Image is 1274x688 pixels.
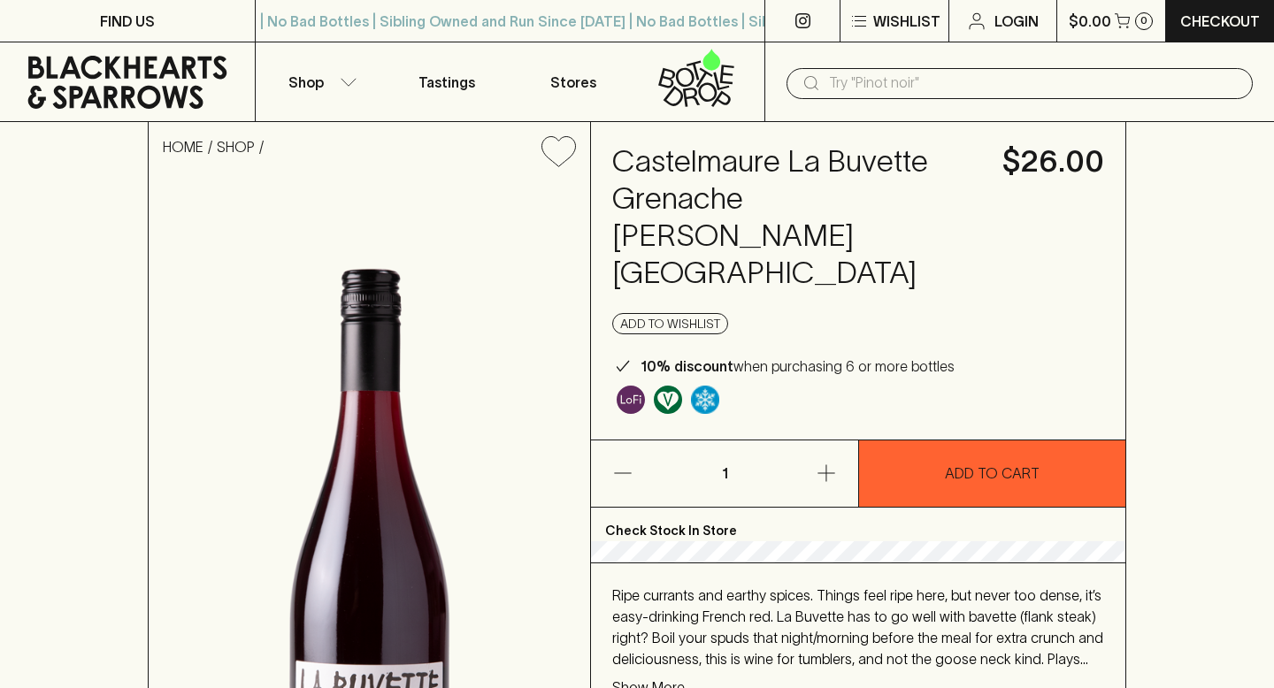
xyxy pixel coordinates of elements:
p: Shop [288,72,324,93]
p: 1 [703,440,746,507]
p: ADD TO CART [945,462,1040,484]
img: Lo-Fi [617,386,645,414]
button: ADD TO CART [859,440,1125,507]
p: Check Stock In Store [591,508,1125,541]
h4: Castelmaure La Buvette Grenache [PERSON_NAME] [GEOGRAPHIC_DATA] [612,143,981,292]
a: Made without the use of any animal products. [649,381,687,418]
button: Add to wishlist [612,313,728,334]
p: 0 [1140,16,1147,26]
a: Some may call it natural, others minimum intervention, either way, it’s hands off & maybe even a ... [612,381,649,418]
a: Wonderful as is, but a slight chill will enhance the aromatics and give it a beautiful crunch. [687,381,724,418]
p: Wishlist [873,11,940,32]
a: Tastings [383,42,510,121]
a: Stores [510,42,638,121]
button: Add to wishlist [534,129,583,174]
p: Tastings [418,72,475,93]
p: FIND US [100,11,155,32]
p: Checkout [1180,11,1260,32]
input: Try "Pinot noir" [829,69,1239,97]
h4: $26.00 [1002,143,1104,180]
a: SHOP [217,139,255,155]
p: Login [994,11,1039,32]
b: 10% discount [641,358,733,374]
p: when purchasing 6 or more bottles [641,355,955,377]
p: Stores [550,72,596,93]
a: HOME [163,139,203,155]
img: Vegan [654,386,682,414]
p: $0.00 [1069,11,1111,32]
button: Shop [256,42,383,121]
img: Chilled Red [691,386,719,414]
span: Ripe currants and earthy spices. Things feel ripe here, but never too dense, it’s easy-drinking F... [612,587,1103,688]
